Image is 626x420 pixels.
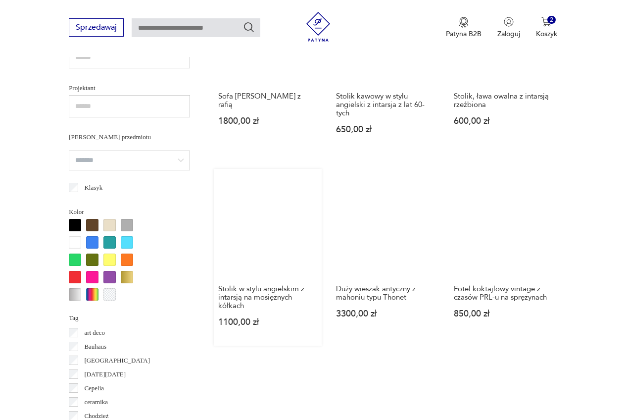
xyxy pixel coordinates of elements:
p: [GEOGRAPHIC_DATA] [84,355,150,366]
a: Ikona medaluPatyna B2B [446,17,482,39]
p: 1800,00 zł [218,117,317,125]
button: Zaloguj [497,17,520,39]
p: 650,00 zł [336,125,435,134]
p: Bauhaus [84,341,106,352]
button: Sprzedawaj [69,18,124,37]
h3: Duży wieszak antyczny z mahoniu typu Thonet [336,285,435,302]
a: Stolik w stylu angielskim z intarsją na mosiężnych kółkachStolik w stylu angielskim z intarsją na... [214,169,322,346]
h3: Stolik, ława owalna z intarsją rzeźbiona [454,92,553,109]
h3: Stolik w stylu angielskim z intarsją na mosiężnych kółkach [218,285,317,310]
p: Cepelia [84,383,104,394]
p: [PERSON_NAME] przedmiotu [69,132,190,143]
p: Klasyk [84,182,102,193]
p: art deco [84,327,105,338]
button: 2Koszyk [536,17,557,39]
p: Zaloguj [497,29,520,39]
div: 2 [547,16,556,24]
p: 850,00 zł [454,310,553,318]
button: Szukaj [243,21,255,33]
img: Ikonka użytkownika [504,17,514,27]
p: 1100,00 zł [218,318,317,326]
p: Tag [69,313,190,323]
a: Duży wieszak antyczny z mahoniu typu ThonetDuży wieszak antyczny z mahoniu typu Thonet3300,00 zł [332,169,439,346]
p: [DATE][DATE] [84,369,126,380]
img: Ikona koszyka [541,17,551,27]
p: 3300,00 zł [336,310,435,318]
p: Koszyk [536,29,557,39]
img: Ikona medalu [459,17,469,28]
p: Projektant [69,83,190,94]
a: Sprzedawaj [69,25,124,32]
img: Patyna - sklep z meblami i dekoracjami vintage [303,12,333,42]
p: Patyna B2B [446,29,482,39]
a: Fotel koktajlowy vintage z czasów PRL-u na sprężynachFotel koktajlowy vintage z czasów PRL-u na s... [449,169,557,346]
button: Patyna B2B [446,17,482,39]
p: Kolor [69,207,190,217]
h3: Stolik kawowy w stylu angielski z intarsja z lat 60-tych [336,92,435,117]
p: 600,00 zł [454,117,553,125]
h3: Fotel koktajlowy vintage z czasów PRL-u na sprężynach [454,285,553,302]
h3: Sofa [PERSON_NAME] z rafią [218,92,317,109]
p: ceramika [84,397,108,408]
